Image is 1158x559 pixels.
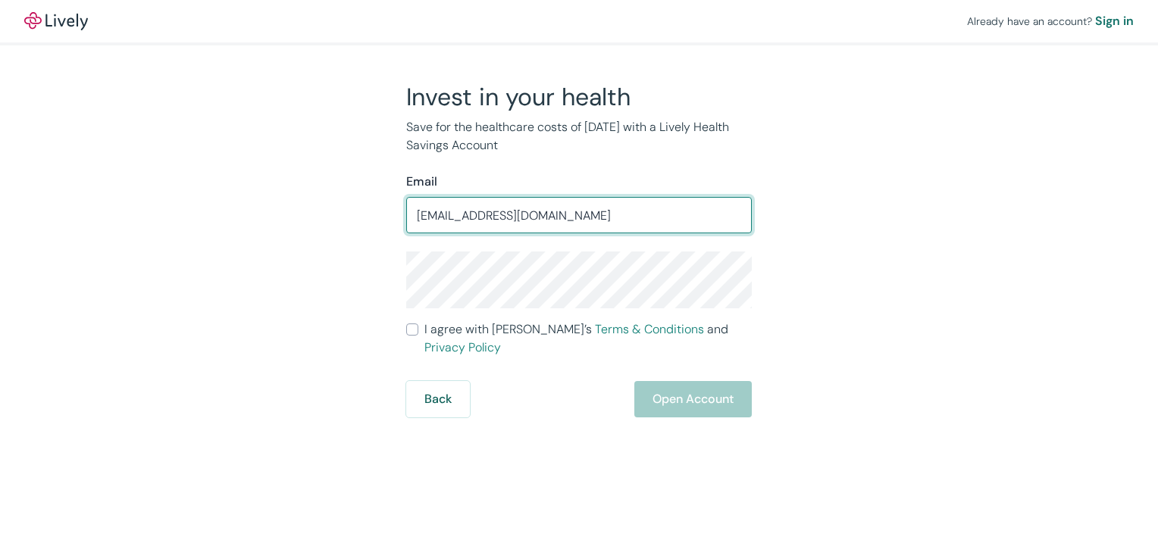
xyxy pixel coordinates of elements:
[406,118,752,155] p: Save for the healthcare costs of [DATE] with a Lively Health Savings Account
[406,381,470,417] button: Back
[24,12,88,30] a: LivelyLively
[424,339,501,355] a: Privacy Policy
[595,321,704,337] a: Terms & Conditions
[967,12,1134,30] div: Already have an account?
[406,173,437,191] label: Email
[406,82,752,112] h2: Invest in your health
[1095,12,1134,30] a: Sign in
[424,320,752,357] span: I agree with [PERSON_NAME]’s and
[24,12,88,30] img: Lively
